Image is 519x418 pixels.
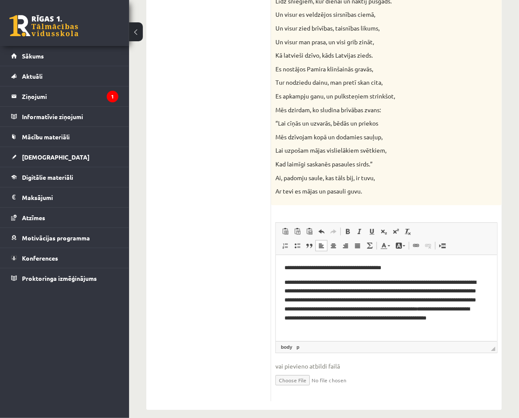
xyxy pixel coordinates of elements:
span: Motivācijas programma [22,234,90,242]
a: Mācību materiāli [11,127,118,147]
i: 1 [107,91,118,102]
a: Konferences [11,248,118,268]
a: Ielīmēt (vadīšanas taustiņš+V) [279,226,291,237]
span: vai pievieno atbildi failā [275,362,497,371]
span: Mācību materiāli [22,133,70,141]
a: Apakšraksts [378,226,390,237]
a: Centrēti [327,240,340,251]
p: Kad laimīgi saskanēs pasaules sirds.” [275,160,454,169]
p: Mēs dzirdam, ko sludina brīvābas zvans: [275,106,454,114]
a: Ievietot/noņemt numurētu sarakstu [279,240,291,251]
a: Atzīmes [11,208,118,227]
a: Aktuāli [11,66,118,86]
a: Izlīdzināt pa labi [340,240,352,251]
p: Un visur zied brīvības, taisnības likums, [275,24,454,33]
a: Fona krāsa [393,240,408,251]
legend: Informatīvie ziņojumi [22,107,118,126]
a: Motivācijas programma [11,228,118,248]
p: Kā latvieši dzīvo, kāds Latvijas zieds. [275,51,454,60]
a: [DEMOGRAPHIC_DATA] [11,147,118,167]
p: Es nostājos Pamira klinšainās gravās, [275,65,454,74]
a: Ievietot lapas pārtraukumu drukai [436,240,448,251]
p: Es apkampju ganu, un pulksteņiem strinkšot, [275,92,454,101]
p: Mēs dzīvojam kopā un dodamies sauļup, [275,133,454,141]
a: Slīpraksts (vadīšanas taustiņš+I) [354,226,366,237]
a: Rīgas 1. Tālmācības vidusskola [9,15,78,37]
a: Digitālie materiāli [11,167,118,187]
a: Izlīdzināt pa kreisi [315,240,327,251]
p: Un visur man prasa, un visi grib zināt, [275,38,454,46]
span: Proktoringa izmēģinājums [22,274,97,282]
legend: Maksājumi [22,187,118,207]
a: Maksājumi [11,187,118,207]
a: Pasvītrojums (vadīšanas taustiņš+U) [366,226,378,237]
span: Aktuāli [22,72,43,80]
a: Bloka citāts [303,240,315,251]
a: Informatīvie ziņojumi [11,107,118,126]
iframe: Bagātinātā teksta redaktors, wiswyg-editor-user-answer-47024936087100 [276,255,497,341]
a: Augšraksts [390,226,402,237]
a: Atsaistīt [422,240,434,251]
a: Ziņojumi1 [11,86,118,106]
p: Tur nodziedu dainu, man pretī skan cita, [275,78,454,87]
span: Digitālie materiāli [22,173,73,181]
a: Izlīdzināt malas [352,240,364,251]
a: body elements [279,343,294,351]
span: Atzīmes [22,214,45,221]
a: Teksta krāsa [378,240,393,251]
a: Ievietot kā vienkāršu tekstu (vadīšanas taustiņš+pārslēgšanas taustiņš+V) [291,226,303,237]
p: Ar tevi es mājas un pasauli guvu. [275,187,454,196]
a: Atkārtot (vadīšanas taustiņš+Y) [327,226,340,237]
span: [DEMOGRAPHIC_DATA] [22,153,90,161]
a: p elements [295,343,301,351]
a: Ievietot/noņemt sarakstu ar aizzīmēm [291,240,303,251]
p: Lai uzpošam mājas vislielākiem svētkiem, [275,146,454,155]
a: Atcelt (vadīšanas taustiņš+Z) [315,226,327,237]
p: “Lai cīņās un uzvarās, bēdās un priekos [275,119,454,128]
a: Sākums [11,46,118,66]
p: Un visur es veldzējos sirsnības ciemā, [275,10,454,19]
a: Saite (vadīšanas taustiņš+K) [410,240,422,251]
a: Math [364,240,376,251]
span: Mērogot [491,347,495,351]
a: Proktoringa izmēģinājums [11,268,118,288]
a: Treknraksts (vadīšanas taustiņš+B) [342,226,354,237]
a: Noņemt stilus [402,226,414,237]
span: Konferences [22,254,58,262]
span: Sākums [22,52,44,60]
p: Ai, padomju saule, kas tāls bij, ir tuvu, [275,174,454,182]
a: Ievietot no Worda [303,226,315,237]
legend: Ziņojumi [22,86,118,106]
